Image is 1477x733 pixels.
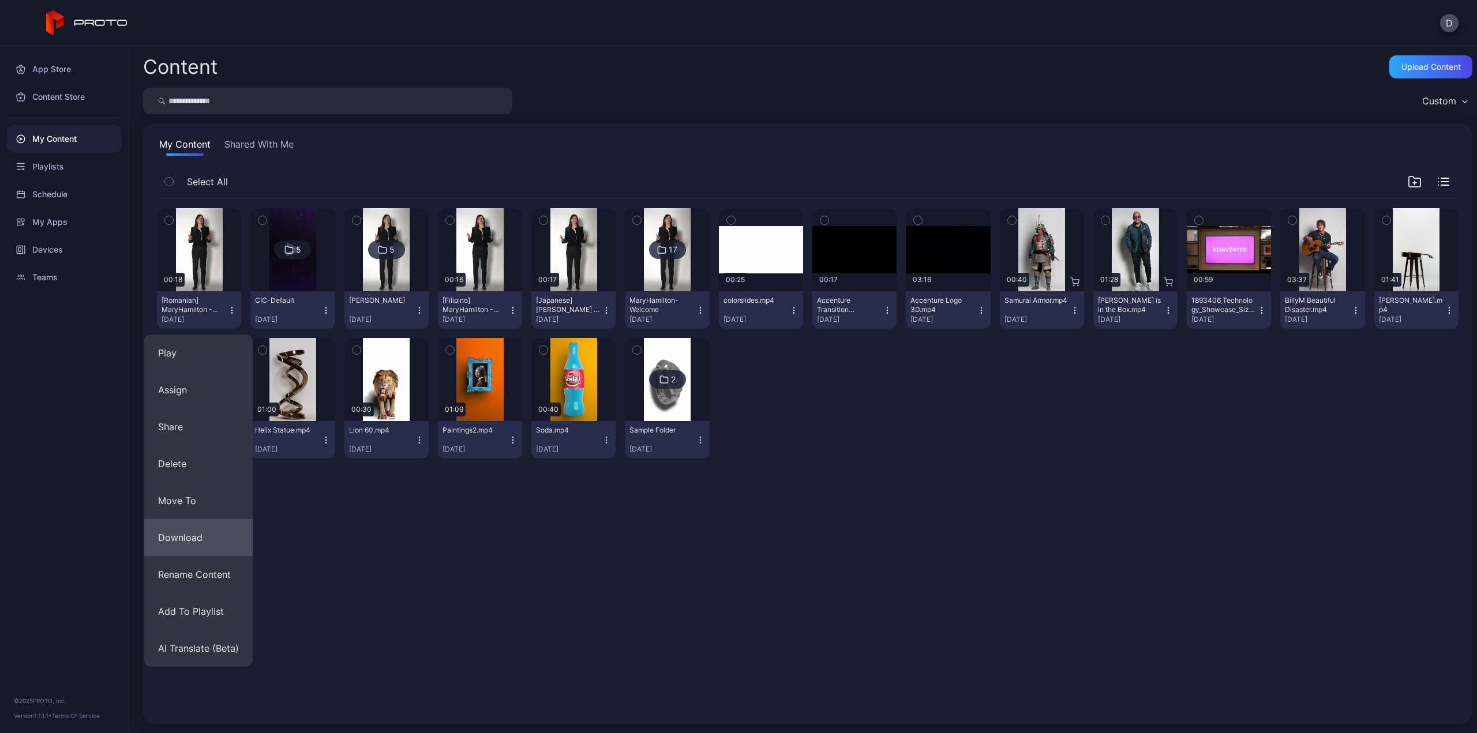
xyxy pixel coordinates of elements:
button: Lion 60.mp4[DATE] [344,421,429,458]
button: [Japanese] [PERSON_NAME] - Welcome to [US_STATE][GEOGRAPHIC_DATA]mp4[DATE] [531,291,616,329]
div: [DATE] [536,315,602,324]
div: Howie Mandel is in the Box.mp4 [1098,296,1161,314]
a: Playlists [7,153,122,181]
div: [DATE] [723,315,789,324]
div: [DATE] [162,315,227,324]
button: Samurai Armor.mp4[DATE] [1000,291,1084,329]
div: 5 [296,245,301,255]
div: [DATE] [255,315,321,324]
button: Paintings2.mp4[DATE] [438,421,522,458]
div: Content [143,57,218,77]
a: My Content [7,125,122,153]
div: CIC-Default [255,296,318,305]
div: [DATE] [817,315,883,324]
button: AI Translate (Beta) [144,630,253,667]
div: Sample Folder [629,426,693,435]
div: BillyM Silhouette.mp4 [1379,296,1442,314]
button: D [1440,14,1459,32]
button: Download [144,519,253,556]
div: Mary - SanFran [349,296,413,305]
div: [DATE] [1191,315,1257,324]
button: [Romanian] MaryHamilton - Welcome to [GEOGRAPHIC_DATA][PERSON_NAME]mp4[DATE] [157,291,241,329]
div: © 2025 PROTO, Inc. [14,696,115,705]
div: Samurai Armor.mp4 [1004,296,1068,305]
a: Schedule [7,181,122,208]
button: BillyM Beautiful Disaster.mp4[DATE] [1280,291,1364,329]
div: [DATE] [1004,315,1070,324]
button: [PERSON_NAME] is in the Box.mp4[DATE] [1093,291,1178,329]
a: App Store [7,55,122,83]
button: Rename Content [144,556,253,593]
div: [DATE] [349,315,415,324]
div: Soda.mp4 [536,426,599,435]
div: [DATE] [536,445,602,454]
div: Accenture Transition Effect.mp4 [817,296,880,314]
span: Version 1.13.1 • [14,712,52,719]
button: Play [144,334,253,371]
span: Select All [187,175,228,189]
div: [DATE] [1379,315,1445,324]
button: Custom [1416,88,1472,114]
button: Accenture Transition Effect.mp4[DATE] [812,291,897,329]
button: Sample Folder[DATE] [625,421,709,458]
a: Terms Of Service [52,712,100,719]
div: Accenture Logo 3D.mp4 [910,296,974,314]
div: [DATE] [1098,315,1164,324]
div: Lion 60.mp4 [349,426,413,435]
div: 17 [669,245,677,255]
a: Devices [7,236,122,264]
div: Helix Statue.mp4 [255,426,318,435]
div: colorslides.mp4 [723,296,787,305]
div: [DATE] [255,445,321,454]
button: Soda.mp4[DATE] [531,421,616,458]
div: MaryHamilton-Welcome [629,296,693,314]
button: CIC-Default[DATE] [250,291,335,329]
div: Paintings2.mp4 [443,426,506,435]
button: Move To [144,482,253,519]
button: Helix Statue.mp4[DATE] [250,421,335,458]
div: 2 [671,374,676,385]
a: Teams [7,264,122,291]
div: [DATE] [629,445,695,454]
button: Assign [144,371,253,408]
button: Upload Content [1389,55,1472,78]
button: Accenture Logo 3D.mp4[DATE] [906,291,990,329]
div: [DATE] [629,315,695,324]
a: Content Store [7,83,122,111]
a: My Apps [7,208,122,236]
div: [DATE] [443,445,508,454]
button: [PERSON_NAME].mp4[DATE] [1374,291,1459,329]
button: Delete [144,445,253,482]
button: Add To Playlist [144,593,253,630]
button: Shared With Me [222,137,296,156]
div: Custom [1422,95,1456,107]
button: colorslides.mp4[DATE] [719,291,803,329]
div: BillyM Beautiful Disaster.mp4 [1285,296,1348,314]
div: [DATE] [349,445,415,454]
div: [Filipino] MaryHamilton - Welcome to Sydney.mp4 [443,296,506,314]
button: Share [144,408,253,445]
div: 1893406_Technology_Showcase_Sizzle_v2.mp4 [1191,296,1255,314]
button: MaryHamilton-Welcome[DATE] [625,291,709,329]
button: [Filipino] MaryHamilton - Welcome to [GEOGRAPHIC_DATA]mp4[DATE] [438,291,522,329]
div: [Romanian] MaryHamilton - Welcome to San Fransisco.mp4 [162,296,225,314]
div: 5 [389,245,395,255]
button: [PERSON_NAME][DATE] [344,291,429,329]
div: [DATE] [1285,315,1351,324]
div: [DATE] [443,315,508,324]
div: [Japanese] Mary Hamilton - Welcome to New York.mp4 [536,296,599,314]
button: My Content [157,137,213,156]
button: 1893406_Technology_Showcase_Sizzle_v2.mp4[DATE] [1187,291,1271,329]
div: [DATE] [910,315,976,324]
div: Upload Content [1401,62,1461,72]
